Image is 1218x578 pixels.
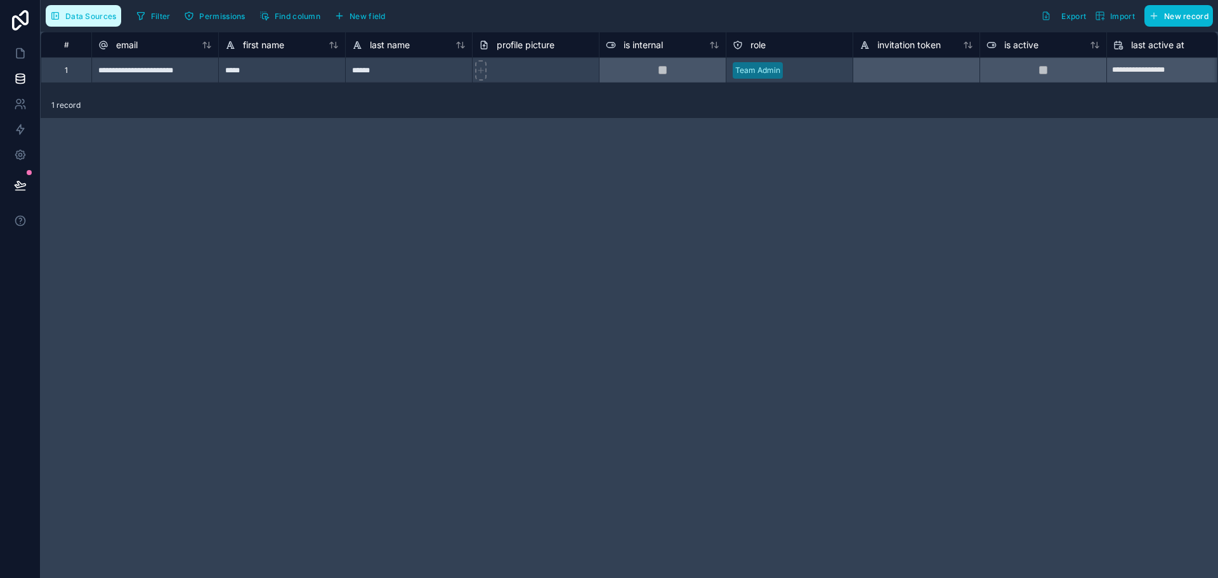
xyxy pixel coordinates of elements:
[1061,11,1086,21] span: Export
[1131,39,1184,51] span: last active at
[151,11,171,21] span: Filter
[65,11,117,21] span: Data Sources
[350,11,386,21] span: New field
[180,6,249,25] button: Permissions
[750,39,766,51] span: role
[51,100,81,110] span: 1 record
[275,11,320,21] span: Find column
[1139,5,1213,27] a: New record
[180,6,254,25] a: Permissions
[1144,5,1213,27] button: New record
[65,65,68,76] div: 1
[51,40,82,49] div: #
[497,39,554,51] span: profile picture
[1090,5,1139,27] button: Import
[1110,11,1135,21] span: Import
[330,6,390,25] button: New field
[1004,39,1038,51] span: is active
[735,65,780,76] div: Team Admin
[131,6,175,25] button: Filter
[1164,11,1208,21] span: New record
[624,39,663,51] span: is internal
[243,39,284,51] span: first name
[116,39,138,51] span: email
[199,11,245,21] span: Permissions
[255,6,325,25] button: Find column
[370,39,410,51] span: last name
[1037,5,1090,27] button: Export
[46,5,121,27] button: Data Sources
[877,39,941,51] span: invitation token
